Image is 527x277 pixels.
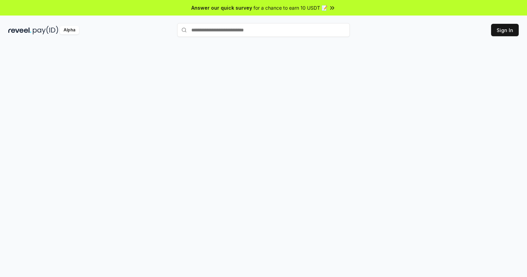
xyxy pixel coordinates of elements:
img: pay_id [33,26,58,34]
div: Alpha [60,26,79,34]
span: for a chance to earn 10 USDT 📝 [253,4,327,11]
img: reveel_dark [8,26,31,34]
button: Sign In [491,24,519,36]
span: Answer our quick survey [191,4,252,11]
